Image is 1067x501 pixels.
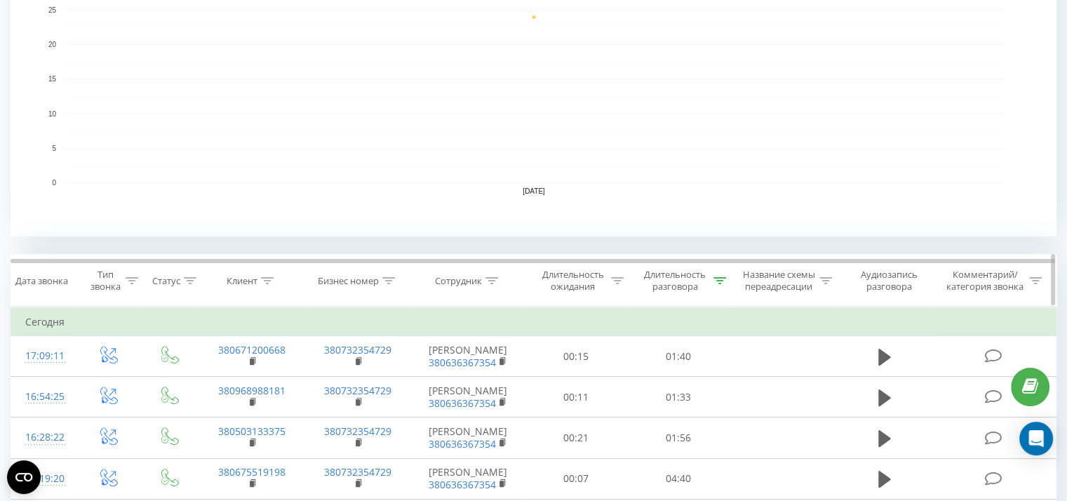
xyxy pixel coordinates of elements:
div: Бизнес номер [318,275,379,287]
text: 25 [48,6,57,14]
td: 01:56 [627,417,729,458]
a: 380732354729 [324,425,391,438]
div: 16:28:22 [25,424,62,451]
td: 00:15 [525,336,627,377]
text: 20 [48,41,57,48]
td: 00:21 [525,417,627,458]
div: Клиент [227,275,257,287]
td: 00:11 [525,377,627,417]
a: 380732354729 [324,384,391,397]
text: [DATE] [523,187,545,195]
div: 16:54:25 [25,383,62,410]
a: 380503133375 [218,425,286,438]
div: Open Intercom Messenger [1019,422,1053,455]
a: 380732354729 [324,343,391,356]
td: Сегодня [11,308,1056,336]
a: 380636367354 [429,437,496,450]
button: Open CMP widget [7,460,41,494]
text: 5 [52,145,56,152]
td: [PERSON_NAME] [411,377,525,417]
td: [PERSON_NAME] [411,417,525,458]
div: Комментарий/категория звонка [944,269,1026,293]
a: 380675519198 [218,465,286,479]
td: 00:07 [525,458,627,499]
td: 01:40 [627,336,729,377]
div: Аудиозапись разговора [848,269,930,293]
a: 380636367354 [429,396,496,410]
td: 04:40 [627,458,729,499]
div: Длительность ожидания [538,269,608,293]
div: Сотрудник [435,275,482,287]
a: 380636367354 [429,356,496,369]
a: 380671200668 [218,343,286,356]
a: 380732354729 [324,465,391,479]
td: [PERSON_NAME] [411,336,525,377]
a: 380636367354 [429,478,496,491]
div: 16:19:20 [25,465,62,493]
text: 15 [48,76,57,83]
div: Название схемы переадресации [742,269,816,293]
text: 10 [48,110,57,118]
td: 01:33 [627,377,729,417]
div: Длительность разговора [640,269,710,293]
text: 0 [52,179,56,187]
td: [PERSON_NAME] [411,458,525,499]
div: Тип звонка [88,269,121,293]
div: Дата звонка [15,275,68,287]
div: 17:09:11 [25,342,62,370]
a: 380968988181 [218,384,286,397]
div: Статус [152,275,180,287]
